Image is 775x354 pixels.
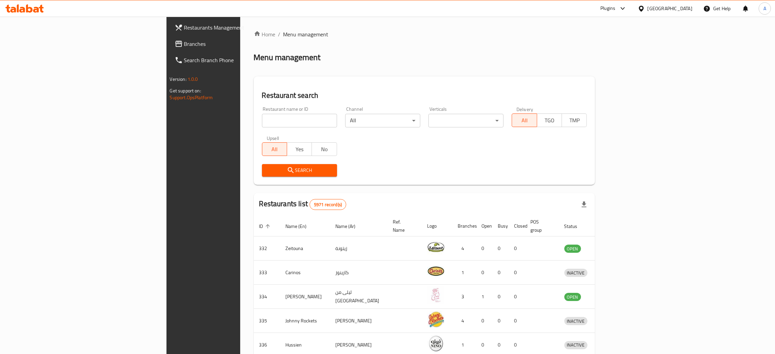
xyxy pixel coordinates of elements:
[254,30,595,38] nav: breadcrumb
[330,285,388,309] td: ليلى من [GEOGRAPHIC_DATA]
[169,36,296,52] a: Branches
[188,75,198,84] span: 1.0.0
[310,199,346,210] div: Total records count
[330,261,388,285] td: كارينوز
[476,236,493,261] td: 0
[393,218,414,234] span: Ref. Name
[427,287,444,304] img: Leila Min Lebnan
[476,261,493,285] td: 0
[564,341,587,349] span: INACTIVE
[169,52,296,68] a: Search Branch Phone
[509,236,525,261] td: 0
[453,216,476,236] th: Branches
[476,285,493,309] td: 1
[493,285,509,309] td: 0
[184,40,290,48] span: Branches
[509,309,525,333] td: 0
[540,116,559,125] span: TGO
[422,216,453,236] th: Logo
[763,5,766,12] span: A
[515,116,534,125] span: All
[493,309,509,333] td: 0
[336,222,365,230] span: Name (Ar)
[254,52,321,63] h2: Menu management
[265,144,284,154] span: All
[564,222,586,230] span: Status
[531,218,551,234] span: POS group
[509,216,525,236] th: Closed
[427,238,444,255] img: Zeitouna
[493,261,509,285] td: 0
[280,309,330,333] td: Johnny Rockets
[576,196,592,213] div: Export file
[287,142,312,156] button: Yes
[512,113,537,127] button: All
[453,261,476,285] td: 1
[516,107,533,111] label: Delivery
[562,113,587,127] button: TMP
[564,293,581,301] span: OPEN
[280,285,330,309] td: [PERSON_NAME]
[184,23,290,32] span: Restaurants Management
[169,19,296,36] a: Restaurants Management
[476,216,493,236] th: Open
[283,30,329,38] span: Menu management
[280,261,330,285] td: Carinos
[290,144,309,154] span: Yes
[345,114,420,127] div: All
[262,114,337,127] input: Search for restaurant name or ID..
[262,142,287,156] button: All
[600,4,615,13] div: Plugins
[330,309,388,333] td: [PERSON_NAME]
[537,113,562,127] button: TGO
[453,285,476,309] td: 3
[312,142,337,156] button: No
[648,5,692,12] div: [GEOGRAPHIC_DATA]
[427,263,444,280] img: Carinos
[170,86,201,95] span: Get support on:
[427,311,444,328] img: Johnny Rockets
[428,114,504,127] div: ​
[262,164,337,177] button: Search
[565,116,584,125] span: TMP
[267,166,332,175] span: Search
[453,309,476,333] td: 4
[493,236,509,261] td: 0
[310,201,346,208] span: 5971 record(s)
[564,269,587,277] span: INACTIVE
[453,236,476,261] td: 4
[509,285,525,309] td: 0
[427,335,444,352] img: Hussien
[170,75,187,84] span: Version:
[170,93,213,102] a: Support.OpsPlatform
[330,236,388,261] td: زيتونة
[476,309,493,333] td: 0
[262,90,587,101] h2: Restaurant search
[259,222,272,230] span: ID
[286,222,316,230] span: Name (En)
[509,261,525,285] td: 0
[259,199,347,210] h2: Restaurants list
[564,317,587,325] span: INACTIVE
[315,144,334,154] span: No
[280,236,330,261] td: Zeitouna
[493,216,509,236] th: Busy
[564,245,581,253] span: OPEN
[267,136,279,140] label: Upsell
[184,56,290,64] span: Search Branch Phone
